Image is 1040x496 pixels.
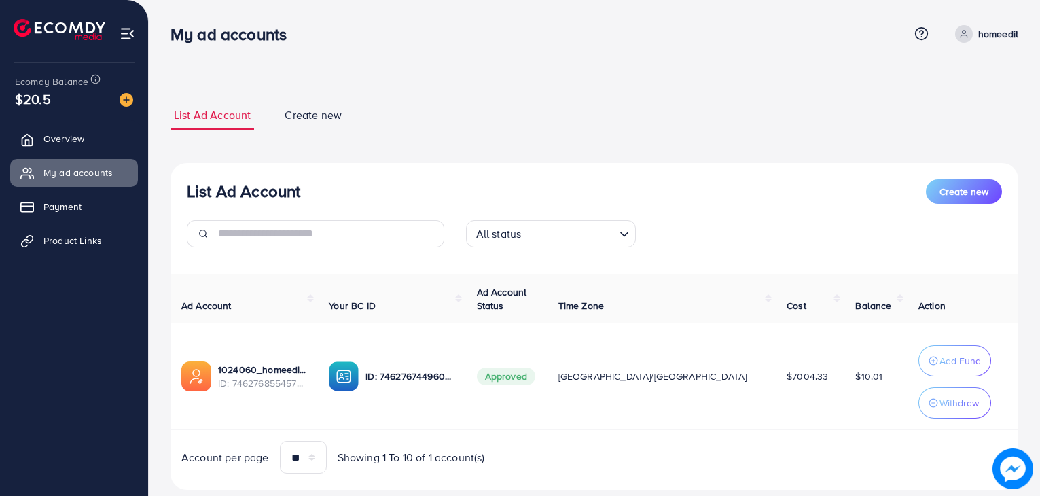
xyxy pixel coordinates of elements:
[187,181,300,201] h3: List Ad Account
[855,299,891,313] span: Balance
[43,166,113,179] span: My ad accounts
[855,370,882,383] span: $10.01
[338,450,485,465] span: Showing 1 To 10 of 1 account(s)
[939,353,981,369] p: Add Fund
[285,107,342,123] span: Create new
[218,363,307,391] div: <span class='underline'>1024060_homeedit7_1737561213516</span></br>7462768554572742672
[329,361,359,391] img: ic-ba-acc.ded83a64.svg
[978,26,1018,42] p: homeedit
[14,19,105,40] img: logo
[10,193,138,220] a: Payment
[787,370,828,383] span: $7004.33
[15,89,51,109] span: $20.5
[477,368,535,385] span: Approved
[174,107,251,123] span: List Ad Account
[939,395,979,411] p: Withdraw
[787,299,806,313] span: Cost
[218,376,307,390] span: ID: 7462768554572742672
[43,234,102,247] span: Product Links
[558,370,747,383] span: [GEOGRAPHIC_DATA]/[GEOGRAPHIC_DATA]
[181,299,232,313] span: Ad Account
[171,24,298,44] h3: My ad accounts
[918,345,991,376] button: Add Fund
[43,200,82,213] span: Payment
[473,224,524,244] span: All status
[10,227,138,254] a: Product Links
[10,159,138,186] a: My ad accounts
[181,450,269,465] span: Account per page
[466,220,636,247] div: Search for option
[120,93,133,107] img: image
[218,363,307,376] a: 1024060_homeedit7_1737561213516
[950,25,1018,43] a: homeedit
[181,361,211,391] img: ic-ads-acc.e4c84228.svg
[918,299,946,313] span: Action
[15,75,88,88] span: Ecomdy Balance
[558,299,604,313] span: Time Zone
[120,26,135,41] img: menu
[525,222,613,244] input: Search for option
[10,125,138,152] a: Overview
[926,179,1002,204] button: Create new
[365,368,454,385] p: ID: 7462767449604177937
[992,448,1033,489] img: image
[918,387,991,419] button: Withdraw
[477,285,527,313] span: Ad Account Status
[43,132,84,145] span: Overview
[939,185,988,198] span: Create new
[329,299,376,313] span: Your BC ID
